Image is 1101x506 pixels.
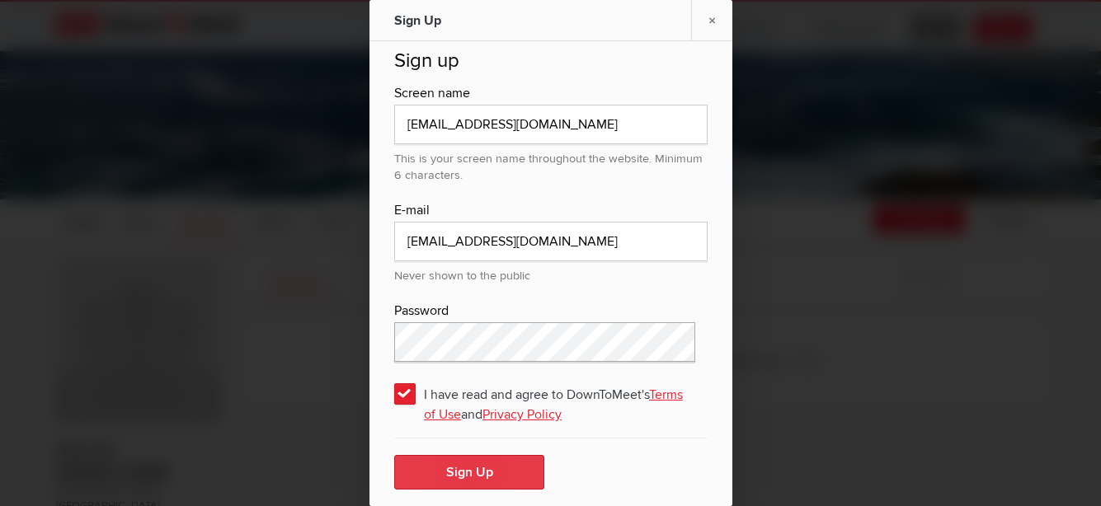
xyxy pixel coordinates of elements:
[482,406,562,423] a: Privacy Policy
[394,105,708,144] input: e.g. John Smith or John S.
[394,222,708,261] input: email@address.com
[394,200,708,222] div: E-mail
[394,144,708,184] div: This is your screen name throughout the website. Minimum 6 characters.
[394,301,708,322] div: Password
[394,455,544,490] button: Sign Up
[394,378,708,408] span: I have read and agree to DownToMeet's and
[424,387,683,423] a: Terms of Use
[394,83,708,105] div: Screen name
[394,261,708,284] div: Never shown to the public
[394,49,708,83] h2: Sign up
